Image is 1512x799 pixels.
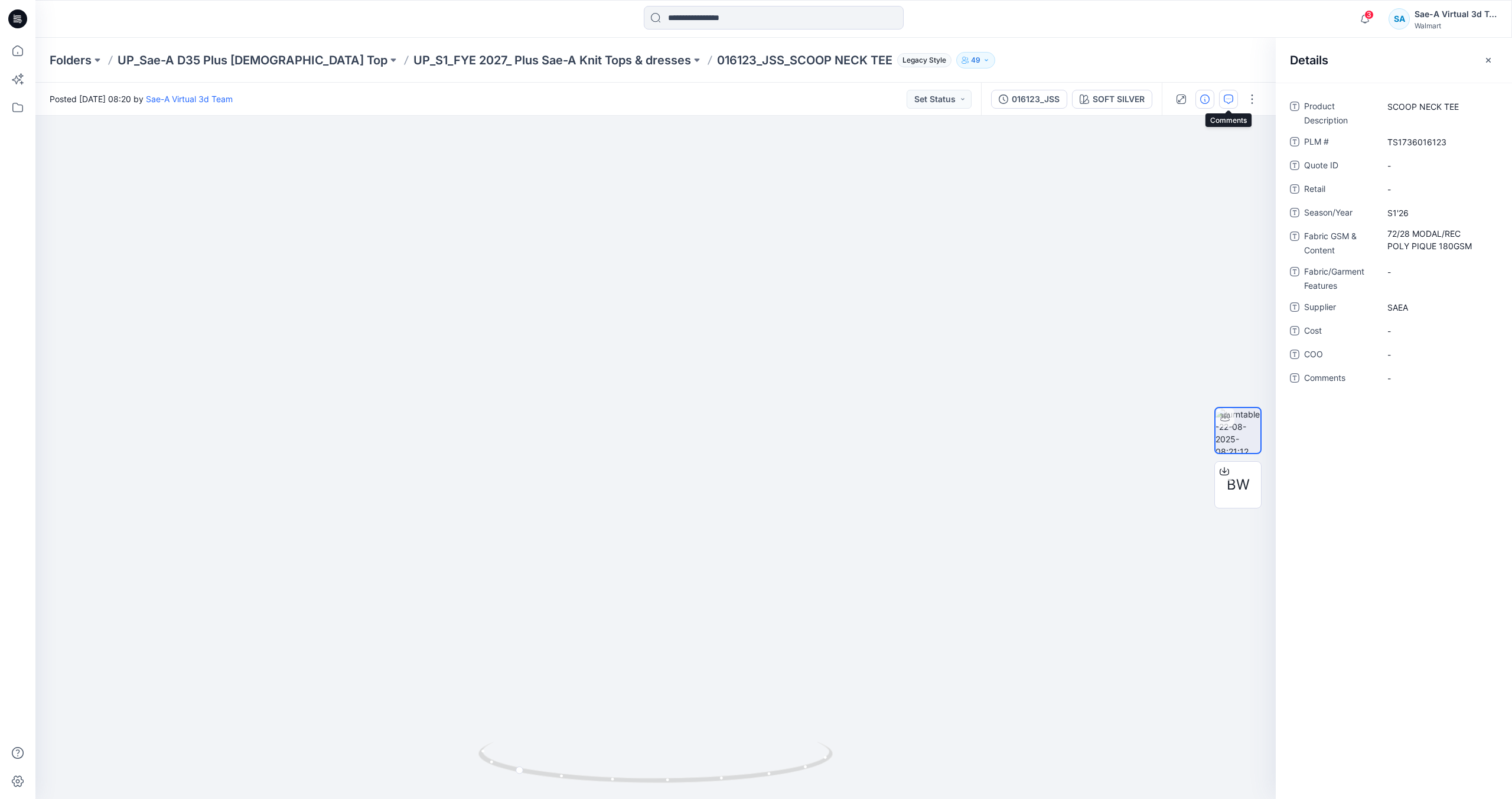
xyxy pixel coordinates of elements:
span: Posted [DATE] 08:20 by [50,93,233,105]
div: SOFT SILVER [1093,93,1145,106]
span: SAEA [1387,301,1490,314]
span: Product Description [1304,99,1375,128]
span: Legacy Style [897,53,951,67]
span: Quote ID [1304,158,1375,175]
span: Fabric GSM & Content [1304,229,1375,257]
span: - [1387,348,1490,361]
span: - [1387,183,1490,195]
button: SOFT SILVER [1072,90,1152,109]
button: Legacy Style [892,52,951,69]
span: Fabric/Garment Features [1304,265,1375,293]
span: TS1736016123 [1387,136,1490,148]
div: Sae-A Virtual 3d Team [1415,7,1497,21]
span: Cost [1304,324,1375,340]
span: 72/28 MODAL/REC POLY PIQUE 180GSM [1387,227,1490,252]
span: COO [1304,347,1375,364]
button: 016123_JSS [991,90,1067,109]
div: 016123_JSS [1012,93,1060,106]
span: Supplier [1304,300,1375,317]
div: SA [1389,8,1410,30]
span: - [1387,372,1490,384]
span: - [1387,325,1490,337]
span: - [1387,159,1490,172]
span: - [1387,266,1490,278]
span: Retail [1304,182,1375,198]
button: Details [1195,90,1214,109]
span: SCOOP NECK TEE [1387,100,1490,113]
div: Walmart [1415,21,1497,30]
span: BW [1227,474,1250,495]
h2: Details [1290,53,1328,67]
img: turntable-22-08-2025-08:21:12 [1216,408,1260,453]
p: 49 [971,54,980,67]
a: UP_Sae-A D35 Plus [DEMOGRAPHIC_DATA] Top [118,52,387,69]
span: 3 [1364,10,1374,19]
a: Folders [50,52,92,69]
a: UP_S1_FYE 2027_ Plus Sae-A Knit Tops & dresses [413,52,691,69]
a: Sae-A Virtual 3d Team [146,94,233,104]
p: 016123_JSS_SCOOP NECK TEE [717,52,892,69]
span: Comments [1304,371,1375,387]
span: S1'26 [1387,207,1490,219]
span: Season/Year [1304,206,1375,222]
button: 49 [956,52,995,69]
span: PLM # [1304,135,1375,151]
